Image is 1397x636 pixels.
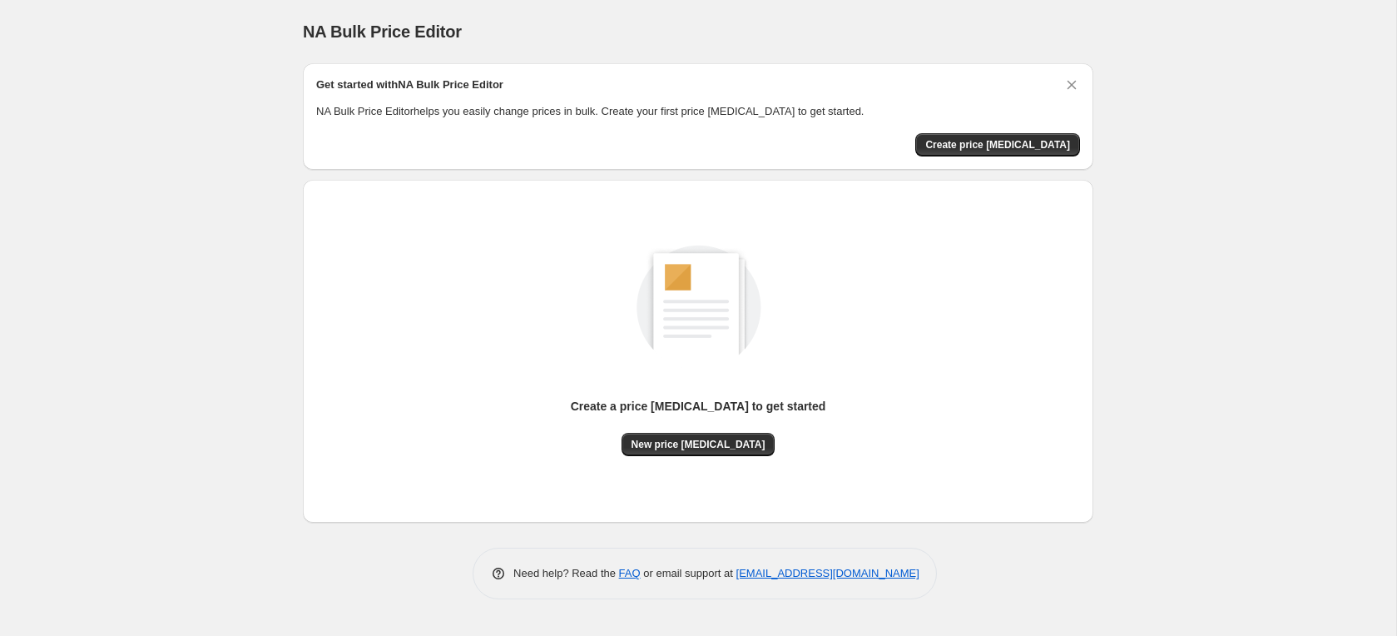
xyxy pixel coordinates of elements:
span: or email support at [641,567,736,579]
button: New price [MEDICAL_DATA] [622,433,775,456]
a: FAQ [619,567,641,579]
h2: Get started with NA Bulk Price Editor [316,77,503,93]
button: Dismiss card [1063,77,1080,93]
span: Need help? Read the [513,567,619,579]
a: [EMAIL_ADDRESS][DOMAIN_NAME] [736,567,919,579]
p: NA Bulk Price Editor helps you easily change prices in bulk. Create your first price [MEDICAL_DAT... [316,103,1080,120]
span: Create price [MEDICAL_DATA] [925,138,1070,152]
button: Create price change job [915,133,1080,157]
span: NA Bulk Price Editor [303,22,462,41]
span: New price [MEDICAL_DATA] [632,438,765,451]
p: Create a price [MEDICAL_DATA] to get started [571,398,826,415]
